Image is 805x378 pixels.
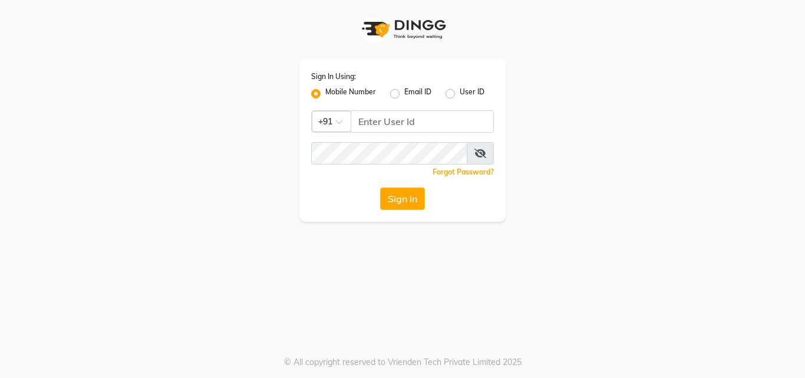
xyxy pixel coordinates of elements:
label: Sign In Using: [311,71,356,82]
img: logo1.svg [355,12,450,47]
label: Email ID [404,87,431,101]
input: Username [311,142,467,165]
label: Mobile Number [325,87,376,101]
button: Sign In [380,188,425,210]
input: Username [351,110,494,133]
a: Forgot Password? [433,167,494,176]
label: User ID [460,87,484,101]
